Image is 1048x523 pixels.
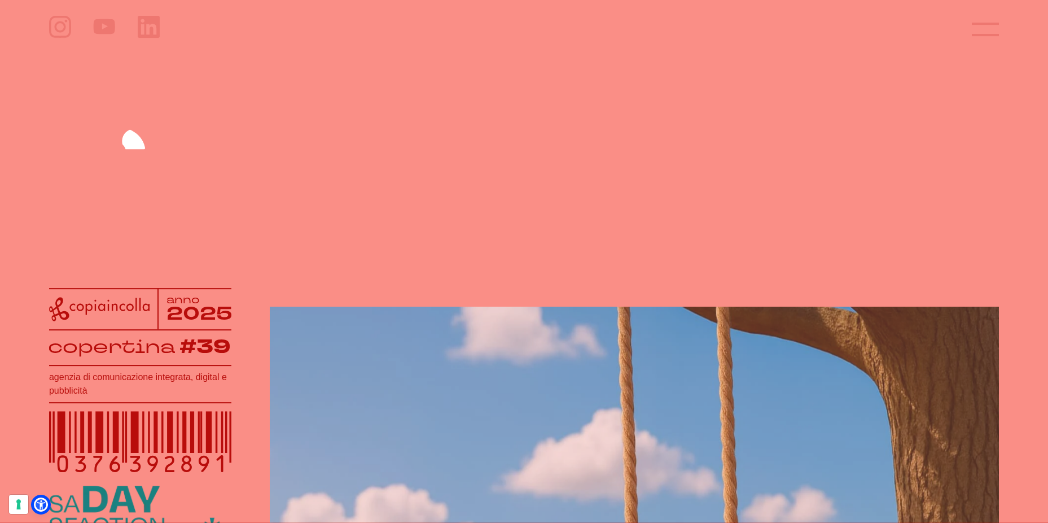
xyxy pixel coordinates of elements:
[179,333,231,360] tspan: #39
[34,498,48,512] a: Open Accessibility Menu
[49,371,231,398] h1: agenzia di comunicazione integrata, digital e pubblicità
[48,333,176,358] tspan: copertina
[166,302,233,327] tspan: 2025
[166,293,200,307] tspan: anno
[9,495,28,514] button: Le tue preferenze relative al consenso per le tecnologie di tracciamento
